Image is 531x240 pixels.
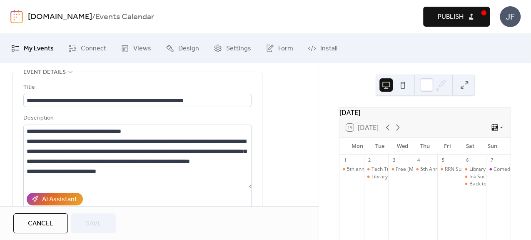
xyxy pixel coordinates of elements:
[207,37,257,60] a: Settings
[391,138,414,155] div: Wed
[462,180,486,187] div: Back to School Open House
[436,138,459,155] div: Fri
[302,37,344,60] a: Install
[388,166,413,173] div: Free Covid-19 at-home testing kits
[226,44,251,54] span: Settings
[92,9,95,25] b: /
[440,157,446,163] div: 5
[346,138,369,155] div: Mon
[459,138,481,155] div: Sat
[95,9,154,25] b: Events Calendar
[342,157,348,163] div: 1
[423,7,490,27] button: Publish
[366,157,373,163] div: 2
[160,37,205,60] a: Design
[24,44,54,54] span: My Events
[133,44,151,54] span: Views
[481,138,504,155] div: Sun
[339,107,511,117] div: [DATE]
[462,166,486,173] div: Library of Things
[396,166,495,173] div: Free [MEDICAL_DATA] at-home testing kits
[371,173,410,180] div: Library of Things
[347,166,417,173] div: 5th annual [DATE] Celebration
[437,166,462,173] div: RRN Super Sale
[364,173,389,180] div: Library of Things
[445,166,481,173] div: RRN Super Sale
[178,44,199,54] span: Design
[469,173,494,180] div: Ink Society
[81,44,106,54] span: Connect
[369,138,391,155] div: Tue
[371,166,406,173] div: Tech Tuesdays
[27,193,83,205] button: AI Assistant
[23,67,66,77] span: Event details
[420,166,516,173] div: 5th Annual Monarchs Blessing Ceremony
[10,10,23,23] img: logo
[469,166,508,173] div: Library of Things
[23,113,250,123] div: Description
[413,166,437,173] div: 5th Annual Monarchs Blessing Ceremony
[486,166,511,173] div: Comedian Tyler Fowler at Island Resort and Casino Club 41
[364,166,389,173] div: Tech Tuesdays
[500,6,521,27] div: JF
[438,12,464,22] span: Publish
[13,213,68,233] button: Cancel
[5,37,60,60] a: My Events
[462,173,486,180] div: Ink Society
[28,9,92,25] a: [DOMAIN_NAME]
[339,166,364,173] div: 5th annual Labor Day Celebration
[259,37,299,60] a: Form
[391,157,397,163] div: 3
[489,157,495,163] div: 7
[42,195,77,205] div: AI Assistant
[28,219,53,229] span: Cancel
[278,44,293,54] span: Form
[464,157,471,163] div: 6
[62,37,112,60] a: Connect
[414,138,436,155] div: Thu
[320,44,337,54] span: Install
[23,82,250,92] div: Title
[415,157,421,163] div: 4
[115,37,157,60] a: Views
